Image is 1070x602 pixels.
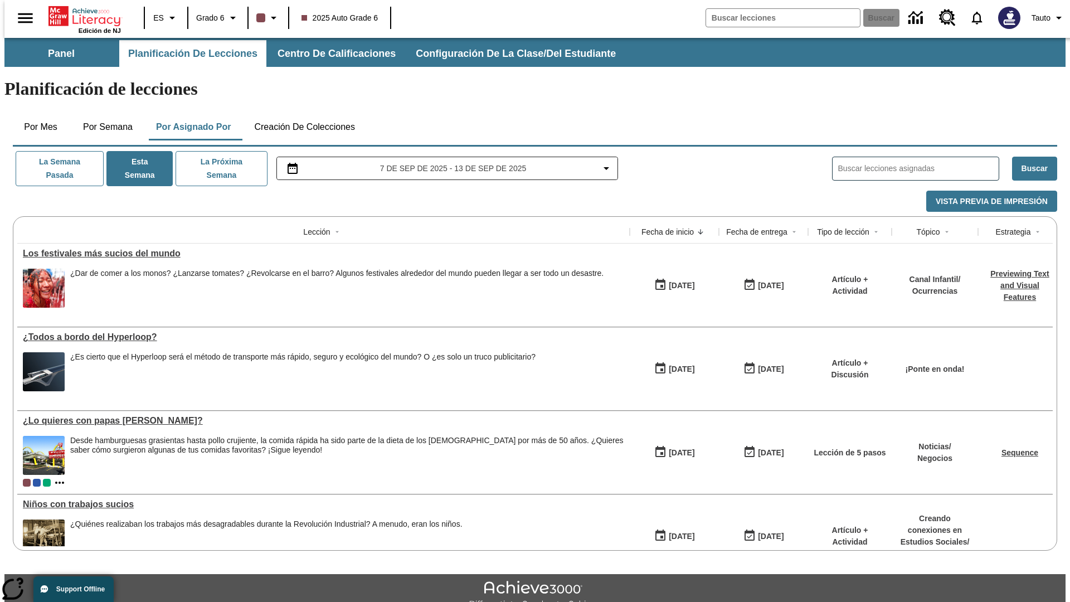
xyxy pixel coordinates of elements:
[70,352,536,362] div: ¿Es cierto que el Hyperloop será el método de transporte más rápido, seguro y ecológico del mundo...
[407,40,625,67] button: Configuración de la clase/del estudiante
[814,357,886,381] p: Artículo + Discusión
[6,40,117,67] button: Panel
[23,332,624,342] a: ¿Todos a bordo del Hyperloop?, Lecciones
[70,520,463,559] div: ¿Quiénes realizaban los trabajos más desagradables durante la Revolución Industrial? A menudo, er...
[740,442,787,463] button: 07/20/26: Último día en que podrá accederse la lección
[48,5,121,27] a: Portada
[192,8,244,28] button: Grado: Grado 6, Elige un grado
[706,9,860,27] input: Buscar campo
[148,8,184,28] button: Lenguaje: ES, Selecciona un idioma
[962,3,991,32] a: Notificaciones
[740,275,787,296] button: 09/08/25: Último día en que podrá accederse la lección
[245,114,364,140] button: Creación de colecciones
[1032,12,1050,24] span: Tauto
[16,151,104,186] button: La semana pasada
[153,12,164,24] span: ES
[694,225,707,239] button: Sort
[650,442,698,463] button: 07/14/25: Primer día en que estuvo disponible la lección
[330,225,344,239] button: Sort
[1031,225,1044,239] button: Sort
[814,447,886,459] p: Lección de 5 pasos
[23,352,65,391] img: Representación artística del vehículo Hyperloop TT entrando en un túnel
[106,151,173,186] button: Esta semana
[196,12,225,24] span: Grado 6
[53,476,66,489] button: Mostrar más clases
[4,40,626,67] div: Subbarra de navegación
[650,526,698,547] button: 07/11/25: Primer día en que estuvo disponible la lección
[23,479,31,487] div: Clase actual
[909,285,961,297] p: Ocurrencias
[932,3,962,33] a: Centro de recursos, Se abrirá en una pestaña nueva.
[650,275,698,296] button: 09/08/25: Primer día en que estuvo disponible la lección
[758,279,784,293] div: [DATE]
[600,162,613,175] svg: Collapse Date Range Filter
[726,226,787,237] div: Fecha de entrega
[814,274,886,297] p: Artículo + Actividad
[897,513,972,548] p: Creando conexiones en Estudios Sociales /
[995,226,1030,237] div: Estrategia
[814,525,886,548] p: Artículo + Actividad
[23,416,624,426] div: ¿Lo quieres con papas fritas?
[916,226,940,237] div: Tópico
[669,446,694,460] div: [DATE]
[23,332,624,342] div: ¿Todos a bordo del Hyperloop?
[758,530,784,543] div: [DATE]
[869,225,883,239] button: Sort
[917,453,952,464] p: Negocios
[70,269,604,308] div: ¿Dar de comer a los monos? ¿Lanzarse tomates? ¿Revolcarse en el barro? Algunos festivales alreded...
[23,499,624,509] div: Niños con trabajos sucios
[380,163,527,174] span: 7 de sep de 2025 - 13 de sep de 2025
[669,362,694,376] div: [DATE]
[176,151,267,186] button: La próxima semana
[641,226,694,237] div: Fecha de inicio
[70,520,463,529] div: ¿Quiénes realizaban los trabajos más desagradables durante la Revolución Industrial? A menudo, er...
[4,38,1066,67] div: Subbarra de navegación
[269,40,405,67] button: Centro de calificaciones
[23,520,65,559] img: foto en blanco y negro de dos niños parados sobre una pieza de maquinaria pesada
[787,225,801,239] button: Sort
[79,27,121,34] span: Edición de NJ
[23,416,624,426] a: ¿Lo quieres con papas fritas?, Lecciones
[147,114,240,140] button: Por asignado por
[926,191,1057,212] button: Vista previa de impresión
[33,479,41,487] div: OL 2025 Auto Grade 7
[23,249,624,259] a: Los festivales más sucios del mundo, Lecciones
[917,441,952,453] p: Noticias /
[23,499,624,509] a: Niños con trabajos sucios, Lecciones
[990,269,1049,302] a: Previewing Text and Visual Features
[906,363,965,375] p: ¡Ponte en onda!
[48,4,121,34] div: Portada
[23,249,624,259] div: Los festivales más sucios del mundo
[669,279,694,293] div: [DATE]
[1001,448,1038,457] a: Sequence
[1012,157,1057,181] button: Buscar
[13,114,69,140] button: Por mes
[281,162,614,175] button: Seleccione el intervalo de fechas opción del menú
[70,436,624,475] span: Desde hamburguesas grasientas hasta pollo crujiente, la comida rápida ha sido parte de la dieta d...
[838,161,999,177] input: Buscar lecciones asignadas
[70,436,624,455] div: Desde hamburguesas grasientas hasta pollo crujiente, la comida rápida ha sido parte de la dieta d...
[4,79,1066,99] h1: Planificación de lecciones
[56,585,105,593] span: Support Offline
[303,226,330,237] div: Lección
[70,352,536,391] div: ¿Es cierto que el Hyperloop será el método de transporte más rápido, seguro y ecológico del mundo...
[902,3,932,33] a: Centro de información
[1027,8,1070,28] button: Perfil/Configuración
[70,269,604,278] div: ¿Dar de comer a los monos? ¿Lanzarse tomates? ¿Revolcarse en el barro? Algunos festivales alreded...
[119,40,266,67] button: Planificación de lecciones
[740,358,787,380] button: 06/30/26: Último día en que podrá accederse la lección
[991,3,1027,32] button: Escoja un nuevo avatar
[650,358,698,380] button: 07/21/25: Primer día en que estuvo disponible la lección
[740,526,787,547] button: 11/30/25: Último día en que podrá accederse la lección
[74,114,142,140] button: Por semana
[43,479,51,487] div: 2025 Auto Grade 4
[998,7,1020,29] img: Avatar
[669,530,694,543] div: [DATE]
[9,2,42,35] button: Abrir el menú lateral
[33,576,114,602] button: Support Offline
